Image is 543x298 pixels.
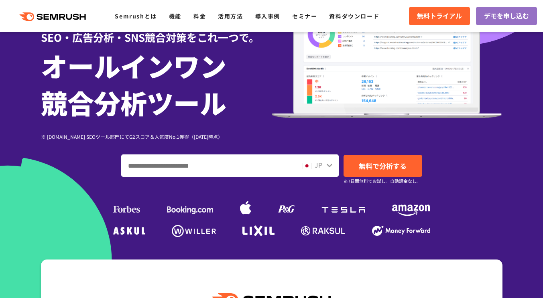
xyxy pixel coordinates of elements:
[255,12,280,20] a: 導入事例
[476,7,537,25] a: デモを申し込む
[484,11,529,21] span: デモを申し込む
[292,12,317,20] a: セミナー
[329,12,379,20] a: 資料ダウンロード
[417,11,462,21] span: 無料トライアル
[344,155,422,177] a: 無料で分析する
[122,155,295,176] input: ドメイン、キーワードまたはURLを入力してください
[169,12,181,20] a: 機能
[41,47,272,121] h1: オールインワン 競合分析ツール
[218,12,243,20] a: 活用方法
[344,177,421,185] small: ※7日間無料でお試し。自動課金なし。
[315,160,322,170] span: JP
[409,7,470,25] a: 無料トライアル
[115,12,157,20] a: Semrushとは
[193,12,206,20] a: 料金
[41,133,272,140] div: ※ [DOMAIN_NAME] SEOツール部門にてG2スコア＆人気度No.1獲得（[DATE]時点）
[359,161,407,171] span: 無料で分析する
